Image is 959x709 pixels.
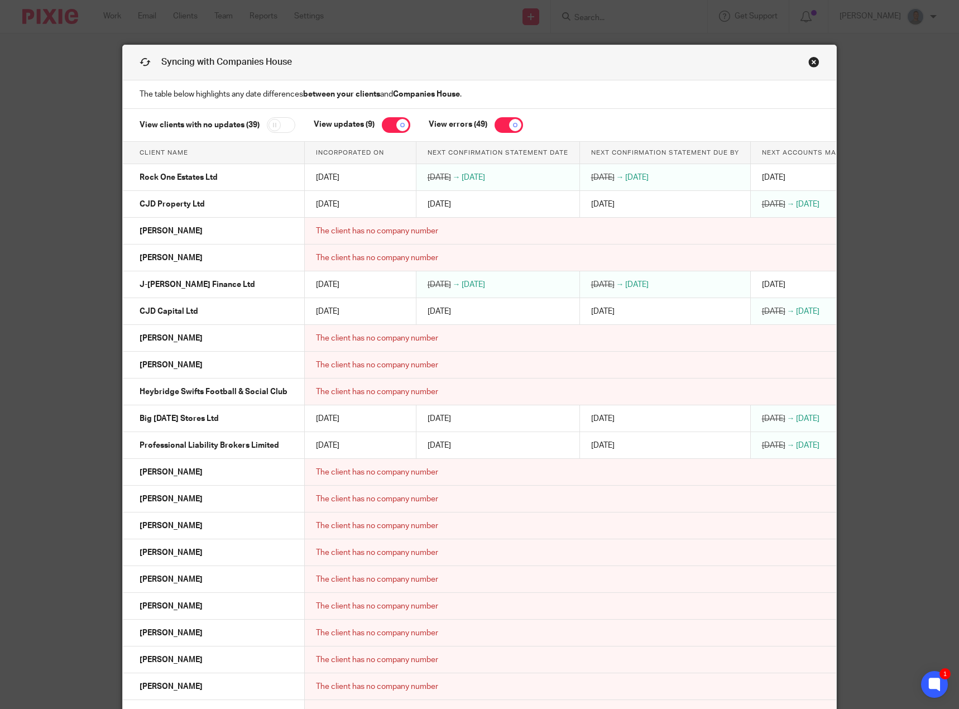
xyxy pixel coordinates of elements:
[416,142,579,164] th: Next confirmation statement date
[625,174,649,181] span: [DATE]
[123,271,304,298] td: J-[PERSON_NAME] Finance Ltd
[591,174,615,181] span: [DATE]
[591,200,615,208] span: [DATE]
[316,200,339,208] span: [DATE]
[591,442,615,449] span: [DATE]
[428,281,451,289] span: [DATE]
[304,142,416,164] th: Incorporated on
[787,308,795,315] span: →
[123,593,304,620] td: [PERSON_NAME]
[462,281,485,289] span: [DATE]
[123,459,304,486] td: [PERSON_NAME]
[453,281,461,289] span: →
[591,415,615,423] span: [DATE]
[762,415,785,423] span: [DATE]
[123,512,304,539] td: [PERSON_NAME]
[123,405,304,432] td: Big [DATE] Stores Ltd
[303,90,380,98] strong: between your clients
[123,352,304,379] td: [PERSON_NAME]
[796,415,819,423] span: [DATE]
[750,142,881,164] th: Next accounts made up to
[762,174,785,181] span: [DATE]
[591,308,615,315] span: [DATE]
[123,298,304,325] td: CJD Capital Ltd
[762,200,785,208] span: [DATE]
[808,56,819,71] a: Close this dialog window
[316,308,339,315] span: [DATE]
[123,539,304,566] td: [PERSON_NAME]
[462,174,485,181] span: [DATE]
[625,281,649,289] span: [DATE]
[428,200,451,208] span: [DATE]
[123,379,304,405] td: Heybridge Swifts Football & Social Club
[762,281,785,289] span: [DATE]
[762,308,785,315] span: [DATE]
[616,174,624,181] span: →
[787,415,795,423] span: →
[123,142,304,164] th: Client name
[123,80,836,109] p: The table below highlights any date differences and .
[939,668,951,679] div: 1
[393,90,460,98] strong: Companies House
[123,325,304,352] td: [PERSON_NAME]
[787,200,795,208] span: →
[316,442,339,449] span: [DATE]
[428,442,451,449] span: [DATE]
[123,646,304,673] td: [PERSON_NAME]
[412,121,487,128] label: View errors (49)
[591,281,615,289] span: [DATE]
[316,281,339,289] span: [DATE]
[428,415,451,423] span: [DATE]
[123,245,304,271] td: [PERSON_NAME]
[123,673,304,700] td: [PERSON_NAME]
[796,442,819,449] span: [DATE]
[123,486,304,512] td: [PERSON_NAME]
[428,308,451,315] span: [DATE]
[297,121,375,128] label: View updates (9)
[316,174,339,181] span: [DATE]
[796,308,819,315] span: [DATE]
[428,174,451,181] span: [DATE]
[616,281,624,289] span: →
[161,58,292,66] span: Syncing with Companies House
[796,200,819,208] span: [DATE]
[762,442,785,449] span: [DATE]
[123,620,304,646] td: [PERSON_NAME]
[123,432,304,459] td: Professional Liability Brokers Limited
[140,121,260,128] label: View clients with no updates (39)
[453,174,461,181] span: →
[123,218,304,245] td: [PERSON_NAME]
[123,566,304,593] td: [PERSON_NAME]
[579,142,750,164] th: Next confirmation statement due by
[316,415,339,423] span: [DATE]
[123,191,304,218] td: CJD Property Ltd
[123,164,304,191] td: Rock One Estates Ltd
[787,442,795,449] span: →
